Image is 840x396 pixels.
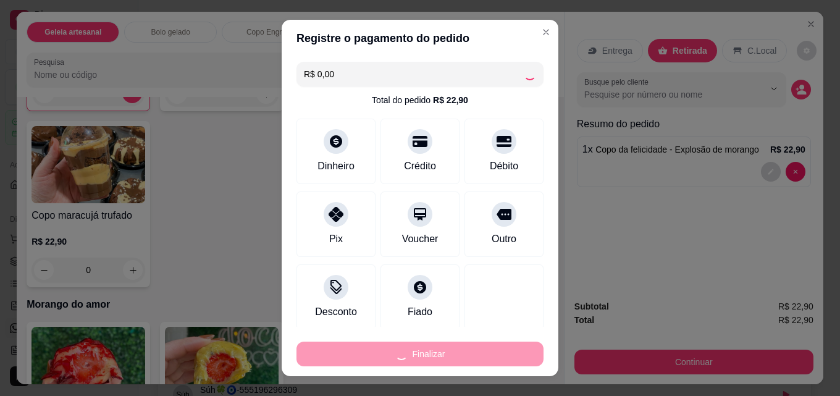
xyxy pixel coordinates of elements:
[329,232,343,246] div: Pix
[536,22,556,42] button: Close
[492,232,516,246] div: Outro
[490,159,518,174] div: Débito
[402,232,439,246] div: Voucher
[372,94,468,106] div: Total do pedido
[317,159,355,174] div: Dinheiro
[524,68,536,80] div: Loading
[408,305,432,319] div: Fiado
[404,159,436,174] div: Crédito
[282,20,558,57] header: Registre o pagamento do pedido
[315,305,357,319] div: Desconto
[304,62,524,86] input: Ex.: hambúrguer de cordeiro
[433,94,468,106] div: R$ 22,90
